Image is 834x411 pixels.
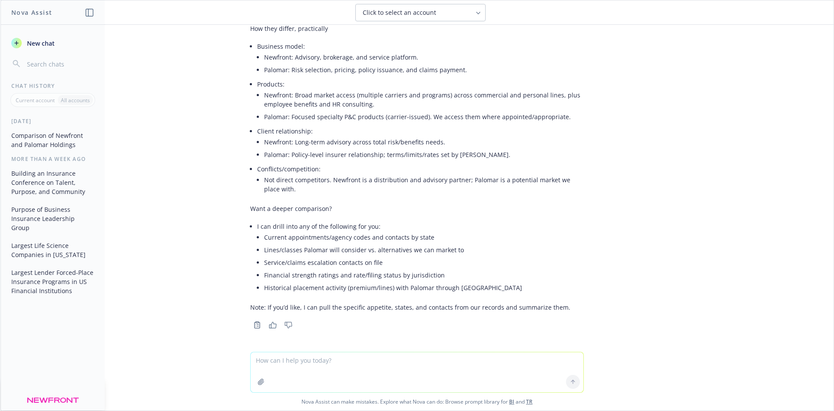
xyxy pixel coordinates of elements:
[264,174,584,195] li: Not direct competitors. Newfront is a distribution and advisory partner; Palomar is a potential m...
[1,155,105,163] div: More than a week ago
[264,269,584,281] li: Financial strength ratings and rate/filing status by jurisdiction
[281,319,295,331] button: Thumbs down
[250,204,584,213] p: Want a deeper comparison?
[1,117,105,125] div: [DATE]
[264,244,584,256] li: Lines/classes Palomar will consider vs. alternatives we can market to
[8,265,98,298] button: Largest Lender Forced-Place Insurance Programs in US Financial Institutions
[264,231,584,244] li: Current appointments/agency codes and contacts by state
[253,321,261,329] svg: Copy to clipboard
[264,110,584,123] li: Palomar: Focused specialty P&C products (carrier-issued). We access them where appointed/appropri...
[264,136,584,148] li: Newfront: Long-term advisory across total risk/benefits needs.
[257,125,584,163] li: Client relationship:
[363,8,436,17] span: Click to select an account
[257,78,584,125] li: Products:
[61,97,90,104] p: All accounts
[355,4,486,21] button: Click to select an account
[257,220,584,296] li: I can drill into any of the following for you:
[257,40,584,78] li: Business model:
[25,39,55,48] span: New chat
[250,24,584,33] p: How they differ, practically
[8,238,98,262] button: Largest Life Science Companies in [US_STATE]
[250,303,584,312] p: Note: If you’d like, I can pull the specific appetite, states, and contacts from our records and ...
[264,148,584,161] li: Palomar: Policy-level insurer relationship; terms/limits/rates set by [PERSON_NAME].
[1,82,105,90] div: Chat History
[257,163,584,197] li: Conflicts/competition:
[11,8,52,17] h1: Nova Assist
[16,97,55,104] p: Current account
[8,202,98,235] button: Purpose of Business Insurance Leadership Group
[8,128,98,152] button: Comparison of Newfront and Palomar Holdings
[4,393,830,411] span: Nova Assist can make mistakes. Explore what Nova can do: Browse prompt library for and
[526,398,533,405] a: TR
[264,281,584,294] li: Historical placement activity (premium/lines) with Palomar through [GEOGRAPHIC_DATA]
[509,398,514,405] a: BI
[264,256,584,269] li: Service/claims escalation contacts on file
[264,51,584,63] li: Newfront: Advisory, brokerage, and service platform.
[25,58,94,70] input: Search chats
[8,35,98,51] button: New chat
[264,63,584,76] li: Palomar: Risk selection, pricing, policy issuance, and claims payment.
[8,166,98,199] button: Building an Insurance Conference on Talent, Purpose, and Community
[264,89,584,110] li: Newfront: Broad market access (multiple carriers and programs) across commercial and personal lin...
